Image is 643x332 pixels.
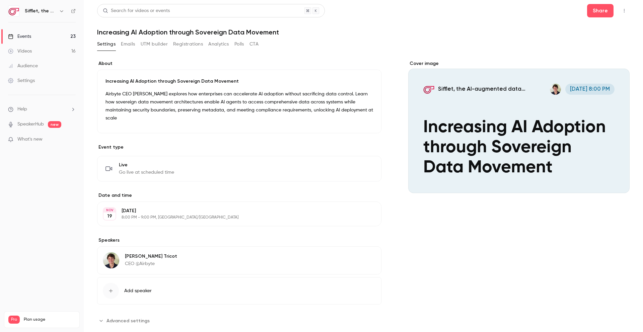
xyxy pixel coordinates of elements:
span: Plan usage [24,317,75,322]
h6: Sifflet, the AI-augmented data observability platform built for data teams with business users in... [25,8,56,14]
img: Michel Tricot [103,252,119,268]
label: Speakers [97,237,381,244]
div: Settings [8,77,35,84]
p: Increasing AI Adoption through Sovereign Data Movement [105,78,373,85]
span: Advanced settings [106,317,150,324]
div: Videos [8,48,32,55]
h1: Increasing AI Adoption through Sovereign Data Movement [97,28,630,36]
span: Go live at scheduled time [119,169,174,176]
span: new [48,121,61,128]
span: What's new [17,136,43,143]
p: Airbyte CEO [PERSON_NAME] explores how enterprises can accelerate AI adoption without sacrificing... [105,90,373,122]
p: [DATE] [122,207,346,214]
button: Registrations [173,39,203,50]
button: Analytics [208,39,229,50]
a: SpeakerHub [17,121,44,128]
button: Settings [97,39,116,50]
p: 19 [107,213,112,220]
button: Share [587,4,614,17]
div: Audience [8,63,38,69]
div: Search for videos or events [103,7,170,14]
button: Advanced settings [97,315,154,326]
button: Add speaker [97,277,381,305]
button: Emails [121,39,135,50]
p: Event type [97,144,381,151]
button: UTM builder [141,39,168,50]
span: Live [119,162,174,168]
div: Events [8,33,31,40]
button: CTA [249,39,259,50]
section: Advanced settings [97,315,381,326]
p: [PERSON_NAME] Tricot [125,253,177,260]
p: CEO @Airbyte [125,260,177,267]
label: Cover image [408,60,630,67]
li: help-dropdown-opener [8,106,76,113]
label: Date and time [97,192,381,199]
img: Sifflet, the AI-augmented data observability platform built for data teams with business users in... [8,6,19,16]
p: 8:00 PM - 9:00 PM, [GEOGRAPHIC_DATA]/[GEOGRAPHIC_DATA] [122,215,346,220]
button: Polls [234,39,244,50]
section: Cover image [408,60,630,193]
span: Pro [8,316,20,324]
div: Michel Tricot[PERSON_NAME] TricotCEO @Airbyte [97,246,381,274]
span: Help [17,106,27,113]
span: Add speaker [124,287,152,294]
div: NOV [103,208,116,213]
label: About [97,60,381,67]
